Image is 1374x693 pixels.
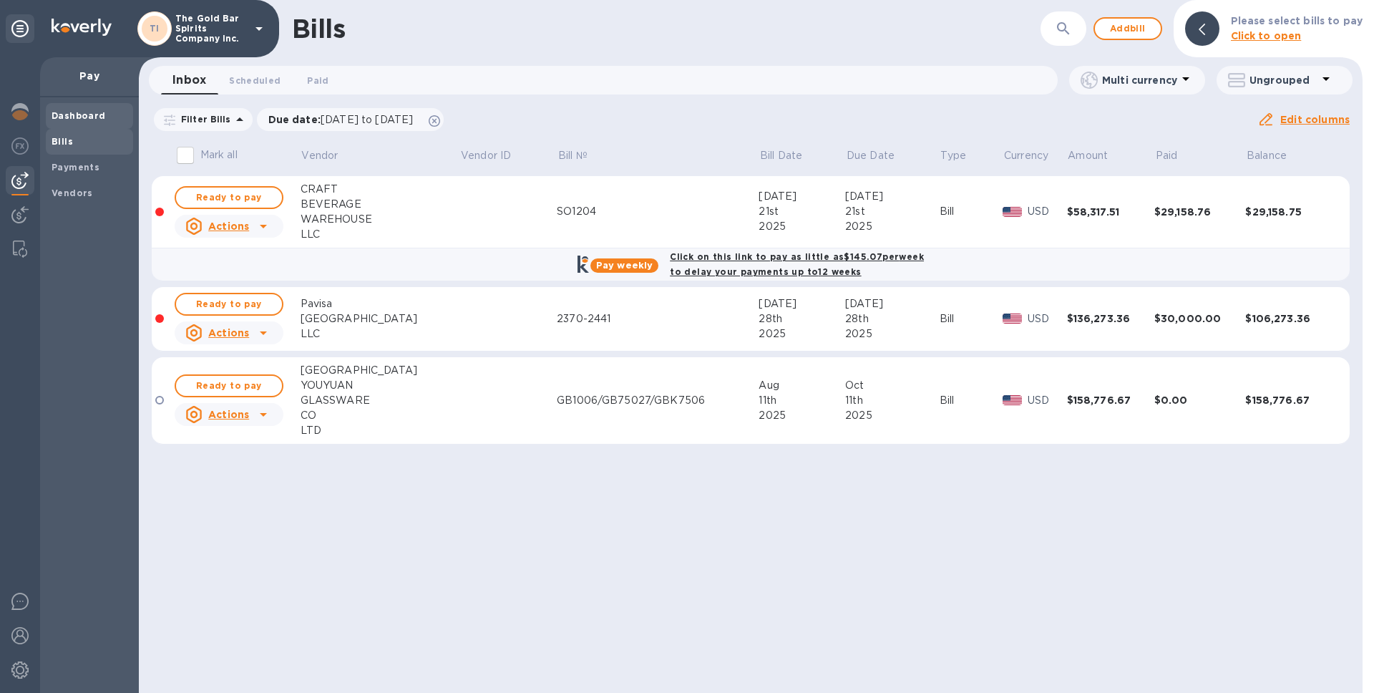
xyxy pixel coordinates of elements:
div: $0.00 [1154,393,1246,407]
div: [DATE] [845,189,940,204]
span: Paid [307,73,328,88]
p: Ungrouped [1249,73,1317,87]
div: 2025 [845,326,940,341]
u: Edit columns [1280,114,1350,125]
div: Unpin categories [6,14,34,43]
u: Actions [208,409,249,420]
span: Vendor ID [461,148,530,163]
p: Paid [1156,148,1178,163]
div: $29,158.75 [1245,205,1334,219]
div: BEVERAGE [301,197,460,212]
div: CRAFT [301,182,460,197]
span: Paid [1156,148,1197,163]
p: Amount [1068,148,1108,163]
div: Pavisa [301,296,460,311]
div: 2025 [759,219,845,234]
span: Inbox [172,70,206,90]
div: [DATE] [759,189,845,204]
img: USD [1003,395,1022,405]
img: USD [1003,207,1022,217]
div: GLASSWARE [301,393,460,408]
p: Currency [1004,148,1048,163]
div: 11th [759,393,845,408]
b: TI [150,23,160,34]
p: Vendor [301,148,338,163]
div: $106,273.36 [1245,311,1334,326]
div: [GEOGRAPHIC_DATA] [301,311,460,326]
button: Ready to pay [175,186,283,209]
b: Dashboard [52,110,106,121]
div: Due date:[DATE] to [DATE] [257,108,444,131]
div: $29,158.76 [1154,205,1246,219]
span: Bill Date [760,148,821,163]
div: $58,317.51 [1067,205,1154,219]
b: Pay weekly [596,260,653,271]
p: Balance [1247,148,1287,163]
span: Ready to pay [187,296,271,313]
div: $136,273.36 [1067,311,1154,326]
span: Amount [1068,148,1126,163]
p: Bill Date [760,148,802,163]
div: CO [301,408,460,423]
div: $158,776.67 [1067,393,1154,407]
div: LLC [301,326,460,341]
div: 21st [845,204,940,219]
div: 21st [759,204,845,219]
div: SO1204 [557,204,759,219]
span: [DATE] to [DATE] [321,114,413,125]
div: 2025 [759,326,845,341]
div: YOUYUAN [301,378,460,393]
span: Due Date [847,148,913,163]
div: [GEOGRAPHIC_DATA] [301,363,460,378]
div: Bill [940,204,1003,219]
u: Actions [208,220,249,232]
div: Bill [940,311,1003,326]
div: $30,000.00 [1154,311,1246,326]
div: Oct [845,378,940,393]
div: LLC [301,227,460,242]
div: [DATE] [759,296,845,311]
span: Bill № [558,148,606,163]
div: LTD [301,423,460,438]
div: GB1006/GB75027/GBK7506 [557,393,759,408]
p: Filter Bills [175,113,231,125]
img: Foreign exchange [11,137,29,155]
b: Payments [52,162,99,173]
b: Bills [52,136,73,147]
div: 28th [845,311,940,326]
b: Click to open [1231,30,1302,42]
p: The Gold Bar Spirits Company Inc. [175,14,247,44]
div: $158,776.67 [1245,393,1334,407]
span: Ready to pay [187,377,271,394]
div: [DATE] [845,296,940,311]
b: Please select bills to pay [1231,15,1363,26]
p: Type [940,148,966,163]
b: Click on this link to pay as little as $145.07 per week to delay your payments up to 12 weeks [670,251,924,277]
b: Vendors [52,188,93,198]
div: 2025 [845,408,940,423]
img: Logo [52,19,112,36]
span: Scheduled [229,73,281,88]
p: Due date : [268,112,421,127]
div: Aug [759,378,845,393]
p: Due Date [847,148,895,163]
p: Mark all [200,147,238,163]
p: Pay [52,69,127,83]
span: Ready to pay [187,189,271,206]
button: Ready to pay [175,293,283,316]
div: WAREHOUSE [301,212,460,227]
div: 28th [759,311,845,326]
div: 2025 [759,408,845,423]
span: Add bill [1106,20,1149,37]
div: 11th [845,393,940,408]
p: Bill № [558,148,588,163]
span: Type [940,148,985,163]
h1: Bills [292,14,345,44]
span: Balance [1247,148,1305,163]
span: Vendor [301,148,356,163]
img: USD [1003,314,1022,324]
button: Addbill [1093,17,1162,40]
u: Actions [208,327,249,339]
p: Multi currency [1102,73,1177,87]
